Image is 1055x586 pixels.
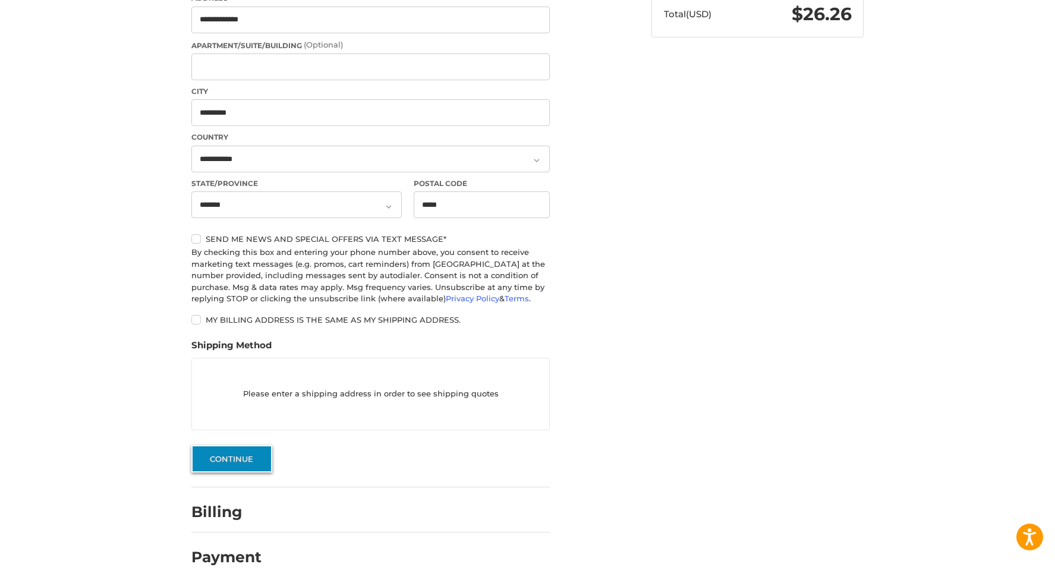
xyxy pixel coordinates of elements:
[191,39,550,51] label: Apartment/Suite/Building
[191,445,272,472] button: Continue
[192,383,549,406] p: Please enter a shipping address in order to see shipping quotes
[304,40,343,49] small: (Optional)
[191,315,550,324] label: My billing address is the same as my shipping address.
[191,234,550,244] label: Send me news and special offers via text message*
[446,294,499,303] a: Privacy Policy
[191,548,262,566] h2: Payment
[505,294,529,303] a: Terms
[191,178,402,189] label: State/Province
[191,339,272,358] legend: Shipping Method
[191,86,550,97] label: City
[191,503,261,521] h2: Billing
[414,178,550,189] label: Postal Code
[664,8,711,20] span: Total (USD)
[191,132,550,143] label: Country
[191,247,550,305] div: By checking this box and entering your phone number above, you consent to receive marketing text ...
[792,3,852,25] span: $26.26
[957,554,1055,586] iframe: Google Customer Reviews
